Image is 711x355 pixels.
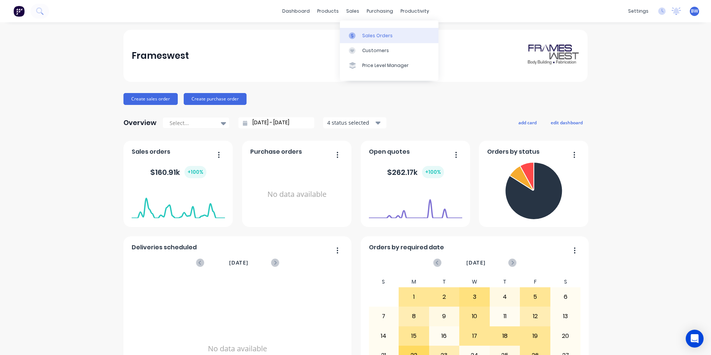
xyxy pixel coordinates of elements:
div: 2 [430,288,459,306]
a: Price Level Manager [340,58,438,73]
span: Orders by required date [369,243,444,252]
span: Sales orders [132,147,170,156]
div: 8 [399,307,429,326]
span: Open quotes [369,147,410,156]
div: 19 [520,327,550,345]
div: 18 [490,327,520,345]
a: Customers [340,43,438,58]
div: Frameswest [132,48,189,63]
div: 13 [551,307,580,326]
div: T [429,276,460,287]
div: S [369,276,399,287]
a: dashboard [279,6,313,17]
div: purchasing [363,6,397,17]
div: 7 [369,307,399,326]
div: + 100 % [184,166,206,178]
span: Orders by status [487,147,540,156]
span: [DATE] [466,259,486,267]
span: BW [691,8,698,15]
div: No data available [250,159,344,230]
div: 20 [551,327,580,345]
div: + 100 % [422,166,444,178]
div: F [520,276,550,287]
div: productivity [397,6,433,17]
div: products [313,6,342,17]
div: sales [342,6,363,17]
img: Frameswest [527,43,579,69]
div: 11 [490,307,520,326]
div: S [550,276,581,287]
button: 4 status selected [323,117,386,128]
div: $ 160.91k [150,166,206,178]
span: [DATE] [229,259,248,267]
div: M [399,276,429,287]
div: Sales Orders [362,32,393,39]
div: Open Intercom Messenger [686,330,704,348]
div: 1 [399,288,429,306]
div: Overview [123,115,157,130]
div: Customers [362,47,389,54]
div: 16 [430,327,459,345]
a: Sales Orders [340,28,438,43]
div: T [490,276,520,287]
div: settings [624,6,652,17]
div: 17 [460,327,489,345]
div: 4 [490,288,520,306]
button: add card [514,118,541,127]
div: 14 [369,327,399,345]
div: 9 [430,307,459,326]
button: Create sales order [123,93,178,105]
div: $ 262.17k [387,166,444,178]
div: 3 [460,288,489,306]
div: 15 [399,327,429,345]
div: 10 [460,307,489,326]
button: edit dashboard [546,118,588,127]
div: W [459,276,490,287]
span: Deliveries scheduled [132,243,197,252]
button: Create purchase order [184,93,247,105]
div: 4 status selected [327,119,374,127]
div: 5 [520,288,550,306]
img: Factory [13,6,25,17]
div: 6 [551,288,580,306]
div: 12 [520,307,550,326]
span: Purchase orders [250,147,302,156]
div: Price Level Manager [362,62,409,69]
